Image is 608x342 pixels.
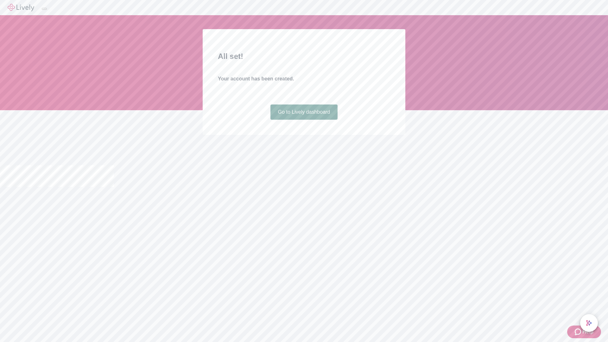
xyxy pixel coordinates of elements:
[567,326,601,338] button: Zendesk support iconHelp
[575,328,582,336] svg: Zendesk support icon
[42,8,47,10] button: Log out
[580,314,598,332] button: chat
[582,328,593,336] span: Help
[8,4,34,11] img: Lively
[586,320,592,326] svg: Lively AI Assistant
[218,75,390,83] h4: Your account has been created.
[218,51,390,62] h2: All set!
[270,104,338,120] a: Go to Lively dashboard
